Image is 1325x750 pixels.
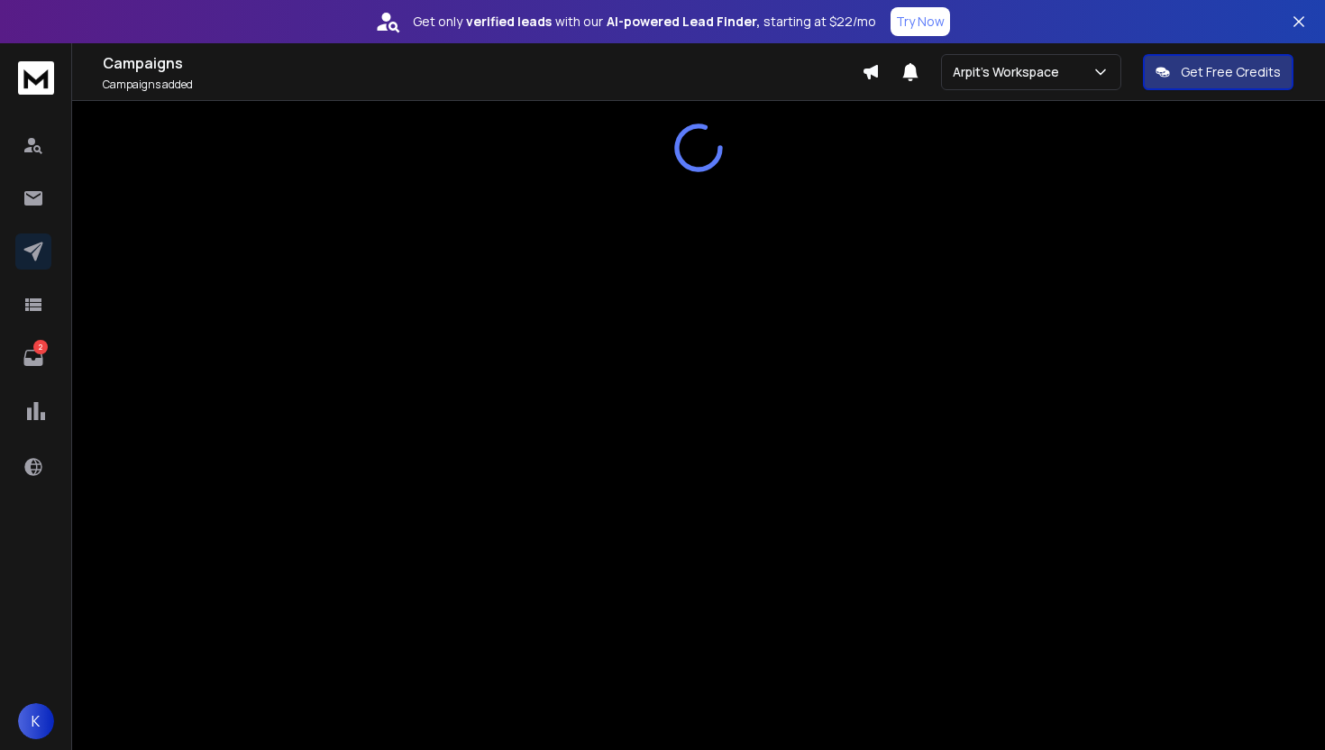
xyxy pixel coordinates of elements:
[953,63,1066,81] p: Arpit's Workspace
[466,13,552,31] strong: verified leads
[15,340,51,376] a: 2
[33,340,48,354] p: 2
[18,703,54,739] button: K
[891,7,950,36] button: Try Now
[896,13,945,31] p: Try Now
[607,13,760,31] strong: AI-powered Lead Finder,
[18,61,54,95] img: logo
[103,52,862,74] h1: Campaigns
[413,13,876,31] p: Get only with our starting at $22/mo
[1143,54,1293,90] button: Get Free Credits
[1181,63,1281,81] p: Get Free Credits
[103,78,862,92] p: Campaigns added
